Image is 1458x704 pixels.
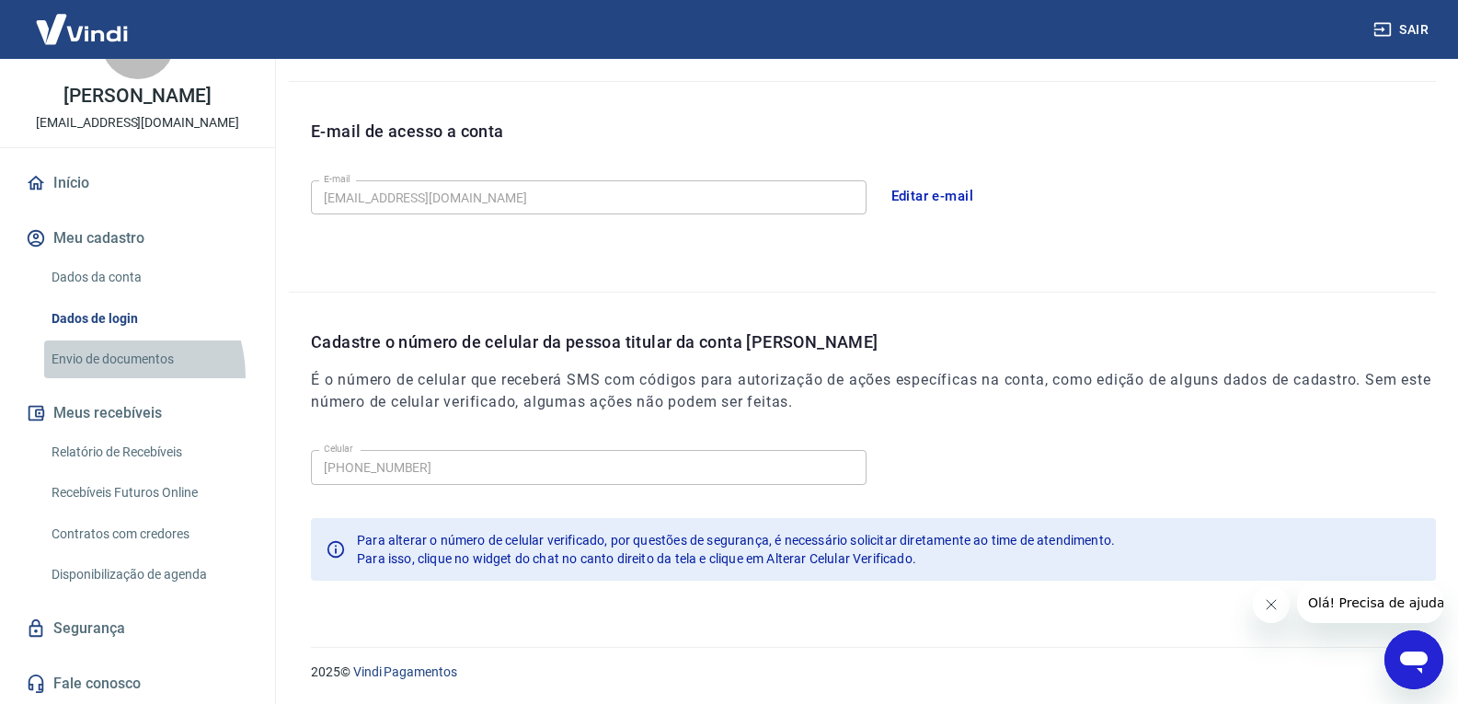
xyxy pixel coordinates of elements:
a: Recebíveis Futuros Online [44,474,253,512]
a: Segurança [22,608,253,649]
p: 2025 © [311,663,1414,682]
a: Relatório de Recebíveis [44,433,253,471]
button: Sair [1370,13,1436,47]
a: Disponibilização de agenda [44,556,253,594]
iframe: Mensagem da empresa [1297,583,1443,623]
span: Olá! Precisa de ajuda? [11,13,155,28]
a: Contratos com credores [44,515,253,553]
button: Meus recebíveis [22,393,253,433]
iframe: Botão para abrir a janela de mensagens [1384,630,1443,689]
h6: É o número de celular que receberá SMS com códigos para autorização de ações específicas na conta... [311,369,1436,413]
p: [EMAIL_ADDRESS][DOMAIN_NAME] [36,113,239,133]
a: Vindi Pagamentos [353,664,457,679]
label: E-mail [324,172,350,186]
button: Editar e-mail [881,177,984,215]
p: E-mail de acesso a conta [311,119,504,144]
a: Dados da conta [44,259,253,296]
a: Fale conosco [22,664,253,704]
a: Início [22,163,253,203]
a: Dados de login [44,300,253,338]
p: Cadastre o número de celular da pessoa titular da conta [PERSON_NAME] [311,329,1436,354]
a: Envio de documentos [44,340,253,378]
label: Celular [324,442,353,456]
img: Vindi [22,1,142,57]
iframe: Fechar mensagem [1253,586,1290,623]
span: Para alterar o número de celular verificado, por questões de segurança, é necessário solicitar di... [357,533,1115,548]
button: Meu cadastro [22,218,253,259]
span: Para isso, clique no widget do chat no canto direito da tela e clique em Alterar Celular Verificado. [357,551,916,566]
p: [PERSON_NAME] [63,87,211,106]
